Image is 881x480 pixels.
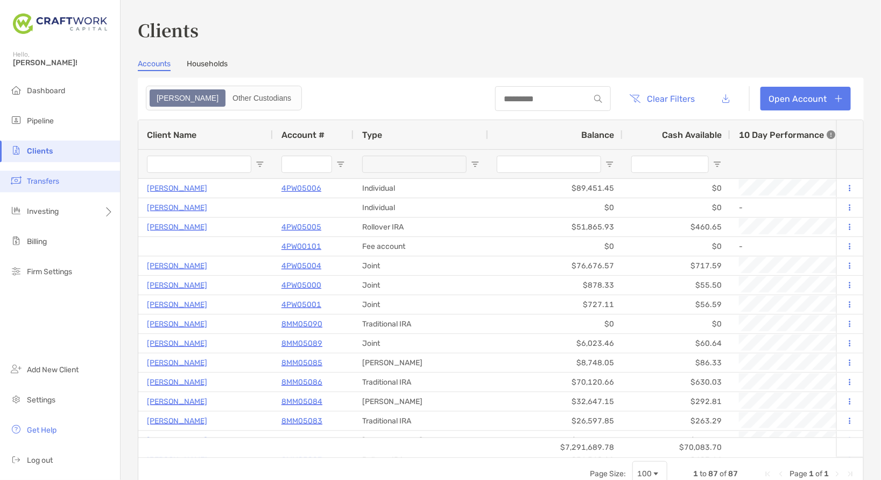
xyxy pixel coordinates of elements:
a: [PERSON_NAME] [147,317,207,331]
span: 1 [809,469,814,478]
span: Dashboard [27,86,65,95]
span: of [815,469,822,478]
span: Clients [27,147,53,156]
a: [PERSON_NAME] [147,375,207,389]
input: Balance Filter Input [497,156,601,173]
div: $0 [623,179,730,198]
p: 8MM05089 [281,337,322,350]
img: investing icon [10,204,23,217]
div: $717.59 [623,256,730,275]
span: Client Name [147,130,196,140]
div: $7,291,689.78 [488,438,623,457]
img: input icon [594,95,602,103]
div: $0 [623,198,730,217]
span: Cash Available [662,130,722,140]
span: Investing [27,207,59,216]
div: Other Custodians [227,91,297,106]
div: Joint [354,295,488,314]
a: [PERSON_NAME] [147,279,207,292]
span: 87 [728,469,738,478]
h3: Clients [138,17,864,42]
button: Open Filter Menu [713,160,722,169]
div: $86.33 [623,353,730,372]
div: $32,647.15 [488,392,623,411]
div: $0 [488,198,623,217]
div: Fee account [354,237,488,256]
a: 8MM05083 [281,414,322,428]
a: Households [187,59,228,71]
a: [PERSON_NAME] [147,298,207,311]
div: Individual [354,198,488,217]
div: $263.29 [623,412,730,430]
a: 4PW00101 [281,240,321,253]
a: 8MM05086 [281,375,322,389]
span: Transfers [27,177,59,186]
div: $186.64 [623,431,730,450]
a: Accounts [138,59,171,71]
div: $70,083.70 [623,438,730,457]
span: Balance [581,130,614,140]
div: Joint [354,334,488,353]
div: Last Page [846,470,855,478]
p: [PERSON_NAME] [147,259,207,273]
div: First Page [764,470,772,478]
a: [PERSON_NAME] [147,220,207,234]
a: 4PW05005 [281,220,321,234]
button: Open Filter Menu [336,160,345,169]
a: [PERSON_NAME] [147,414,207,428]
span: 1 [824,469,829,478]
input: Cash Available Filter Input [631,156,709,173]
img: pipeline icon [10,114,23,127]
div: $89,451.45 [488,179,623,198]
a: 8MM05090 [281,317,322,331]
div: $26,597.85 [488,412,623,430]
span: Account # [281,130,325,140]
p: [PERSON_NAME] [147,182,207,195]
div: $19,664.29 [488,431,623,450]
div: [PERSON_NAME] [354,431,488,450]
span: Add New Client [27,365,79,374]
button: Open Filter Menu [471,160,480,169]
div: $0 [623,315,730,333]
p: 8MM05084 [281,395,322,408]
input: Client Name Filter Input [147,156,251,173]
p: [PERSON_NAME] [147,395,207,408]
a: [PERSON_NAME] [147,201,207,214]
span: Billing [27,237,47,246]
div: Traditional IRA [354,373,488,392]
span: 87 [708,469,718,478]
span: to [700,469,707,478]
img: get-help icon [10,423,23,436]
div: $70,120.66 [488,373,623,392]
p: 8MM05085 [281,356,322,370]
a: 4PW05004 [281,259,321,273]
div: $460.65 [623,218,730,236]
div: $76,676.57 [488,256,623,275]
div: $0 [488,237,623,256]
p: 4PW05006 [281,182,321,195]
div: $60.64 [623,334,730,353]
span: Settings [27,395,55,405]
a: [PERSON_NAME] [147,356,207,370]
span: Type [362,130,382,140]
div: $6,023.46 [488,334,623,353]
a: 4PW05000 [281,279,321,292]
img: logout icon [10,453,23,466]
a: Open Account [760,87,851,110]
div: Rollover IRA [354,218,488,236]
div: Joint [354,276,488,295]
button: Clear Filters [622,87,703,110]
div: $878.33 [488,276,623,295]
div: Traditional IRA [354,315,488,333]
div: $8,748.05 [488,353,623,372]
a: [PERSON_NAME] [147,434,207,447]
